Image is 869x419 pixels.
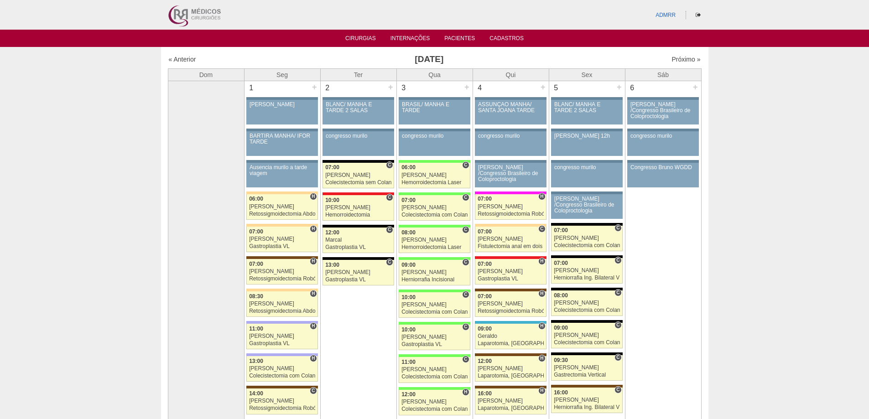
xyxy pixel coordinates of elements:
[401,367,468,372] div: [PERSON_NAME]
[627,160,698,163] div: Key: Aviso
[462,194,469,201] span: Consultório
[551,388,622,413] a: C 16:00 [PERSON_NAME] Herniorrafia Ing. Bilateral VL
[462,226,469,233] span: Consultório
[551,100,622,124] a: BLANC/ MANHÃ E TARDE 2 SALAS
[325,237,391,243] div: Marcal
[614,257,621,264] span: Consultório
[325,212,391,218] div: Hemorroidectomia
[478,358,492,364] span: 12:00
[614,289,621,296] span: Consultório
[401,212,468,218] div: Colecistectomia com Colangiografia VL
[325,229,339,236] span: 12:00
[627,129,698,131] div: Key: Aviso
[475,353,546,356] div: Key: Santa Joana
[401,374,468,380] div: Colecistectomia com Colangiografia VL
[551,288,622,290] div: Key: Blanc
[462,388,469,396] span: Hospital
[614,321,621,329] span: Consultório
[478,301,544,307] div: [PERSON_NAME]
[401,262,416,268] span: 09:00
[551,97,622,100] div: Key: Aviso
[554,340,620,346] div: Colecistectomia com Colangiografia VL
[614,224,621,232] span: Consultório
[399,322,470,325] div: Key: Brasil
[475,289,546,291] div: Key: Santa Joana
[399,163,470,188] a: C 06:00 [PERSON_NAME] Hemorroidectomia Laser
[478,211,544,217] div: Retossigmoidectomia Robótica
[399,390,470,415] a: H 12:00 [PERSON_NAME] Colecistectomia com Colangiografia VL
[554,102,619,114] div: BLANC/ MANHÃ E TARDE 2 SALAS
[310,225,317,233] span: Hospital
[625,81,640,95] div: 6
[399,100,470,124] a: BRASIL/ MANHÃ E TARDE
[554,397,620,403] div: [PERSON_NAME]
[475,160,546,163] div: Key: Aviso
[246,160,317,163] div: Key: Aviso
[475,131,546,156] a: congresso murilo
[538,355,545,362] span: Hospital
[551,163,622,187] a: congresso murilo
[554,275,620,281] div: Herniorrafia Ing. Bilateral VL
[387,81,395,93] div: +
[310,355,317,362] span: Hospital
[463,81,471,93] div: +
[246,163,317,187] a: Ausencia murilo a tarde viagem
[554,307,620,313] div: Colecistectomia com Colangiografia VL
[323,160,394,163] div: Key: Blanc
[310,193,317,200] span: Hospital
[478,102,543,114] div: ASSUNÇÃO MANHÃ/ SANTA JOANA TARDE
[475,356,546,382] a: H 12:00 [PERSON_NAME] Laparotomia, [GEOGRAPHIC_DATA], Drenagem, Bridas
[249,333,315,339] div: [PERSON_NAME]
[323,225,394,228] div: Key: Blanc
[246,191,317,194] div: Key: Bartira
[246,388,317,414] a: C 14:00 [PERSON_NAME] Retossigmoidectomia Robótica
[321,81,335,95] div: 2
[538,322,545,330] span: Hospital
[402,102,467,114] div: BRASIL/ MANHÃ E TARDE
[475,259,546,285] a: H 07:00 [PERSON_NAME] Gastroplastia VL
[551,131,622,156] a: [PERSON_NAME] 12h
[696,12,701,18] i: Sair
[246,386,317,388] div: Key: Santa Joana
[323,192,394,195] div: Key: Assunção
[554,292,568,299] span: 08:00
[325,262,339,268] span: 13:00
[401,269,468,275] div: [PERSON_NAME]
[310,322,317,330] span: Hospital
[627,100,698,124] a: [PERSON_NAME] /Congresso Brasileiro de Coloproctologia
[551,323,622,348] a: C 09:00 [PERSON_NAME] Colecistectomia com Colangiografia VL
[249,398,315,404] div: [PERSON_NAME]
[551,194,622,219] a: [PERSON_NAME] /Congresso Brasileiro de Coloproctologia
[554,227,568,233] span: 07:00
[246,321,317,324] div: Key: Christóvão da Gama
[549,81,563,95] div: 5
[475,100,546,124] a: ASSUNÇÃO MANHÃ/ SANTA JOANA TARDE
[399,228,470,253] a: C 08:00 [PERSON_NAME] Hemorroidectomia Laser
[249,243,315,249] div: Gastroplastia VL
[554,260,568,266] span: 07:00
[310,290,317,297] span: Hospital
[478,308,544,314] div: Retossigmoidectomia Robótica
[478,261,492,267] span: 07:00
[246,129,317,131] div: Key: Aviso
[390,35,430,44] a: Internações
[245,81,259,95] div: 1
[478,165,543,183] div: [PERSON_NAME] /Congresso Brasileiro de Coloproctologia
[656,12,676,18] a: ADMRR
[475,291,546,317] a: H 07:00 [PERSON_NAME] Retossigmoidectomia Robótica
[554,365,620,371] div: [PERSON_NAME]
[401,205,468,211] div: [PERSON_NAME]
[554,300,620,306] div: [PERSON_NAME]
[549,68,625,81] th: Sex
[402,133,467,139] div: congresso murilo
[325,180,391,186] div: Colecistectomia sem Colangiografia VL
[386,259,393,266] span: Consultório
[401,172,468,178] div: [PERSON_NAME]
[249,211,315,217] div: Retossigmoidectomia Abdominal VL
[478,390,492,397] span: 16:00
[249,390,263,397] span: 14:00
[320,68,396,81] th: Ter
[249,228,263,235] span: 07:00
[401,197,416,203] span: 07:00
[475,224,546,227] div: Key: Bartira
